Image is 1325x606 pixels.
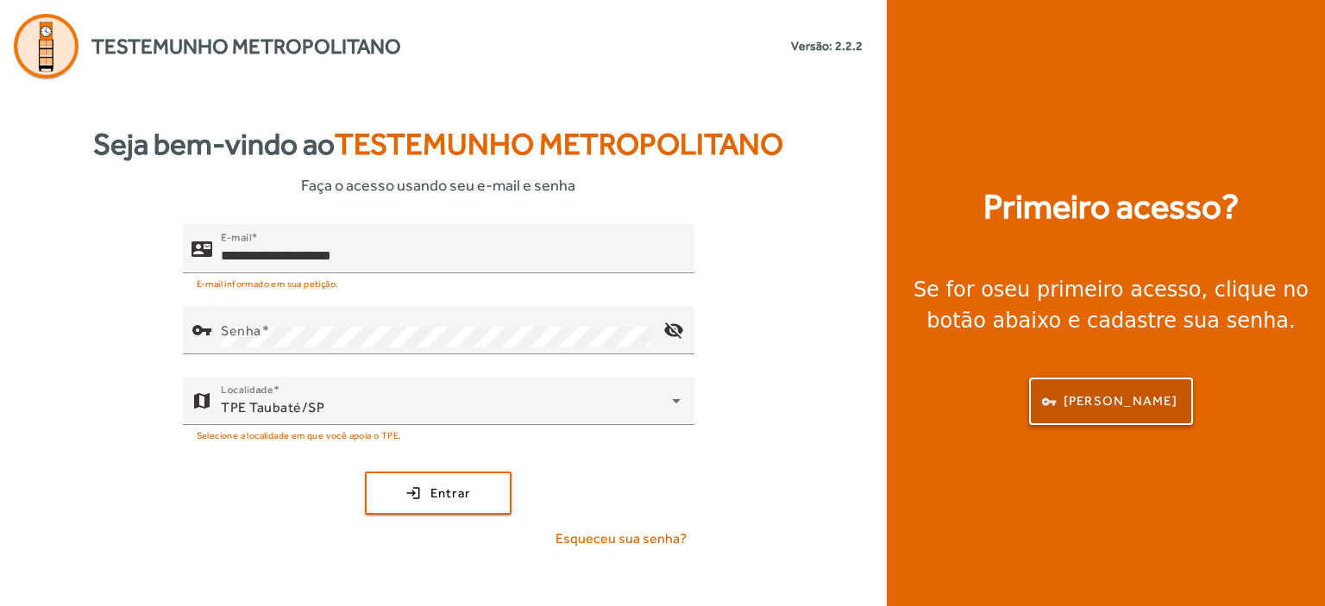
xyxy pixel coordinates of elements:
span: TPE Taubaté/SP [221,399,324,415]
div: Se for o , clique no botão abaixo e cadastre sua senha. [907,274,1315,336]
strong: Seja bem-vindo ao [93,122,783,167]
strong: Primeiro acesso? [983,181,1239,233]
span: [PERSON_NAME] [1064,391,1177,411]
mat-hint: Selecione a localidade em que você apoia o TPE. [197,425,402,444]
small: Versão: 2.2.2 [791,37,863,55]
span: Esqueceu sua senha? [556,528,687,549]
mat-label: Localidade [221,384,273,396]
mat-hint: E-mail informado em sua petição. [197,273,339,292]
mat-label: E-mail [221,231,251,243]
span: Testemunho Metropolitano [91,31,401,62]
img: Logo Agenda [14,14,78,78]
mat-icon: map [192,390,212,411]
strong: seu primeiro acesso [994,278,1202,302]
mat-label: Senha [221,322,261,339]
button: [PERSON_NAME] [1029,378,1193,425]
span: Testemunho Metropolitano [335,127,783,161]
button: Entrar [365,472,512,515]
span: Faça o acesso usando seu e-mail e senha [301,173,575,197]
span: Entrar [430,484,471,503]
mat-icon: vpn_key [192,320,212,340]
mat-icon: visibility_off [652,309,694,351]
mat-icon: contact_mail [192,239,212,259]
